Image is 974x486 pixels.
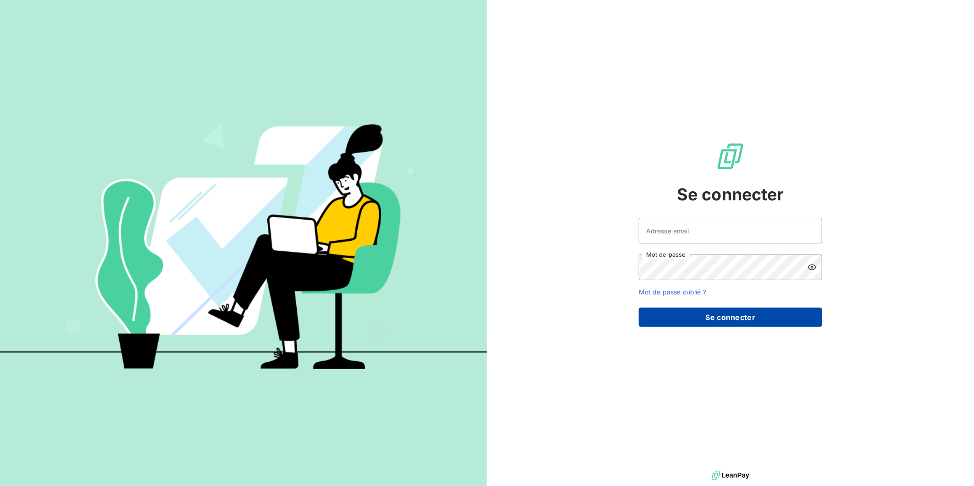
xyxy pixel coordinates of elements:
[639,308,822,327] button: Se connecter
[716,142,745,171] img: Logo LeanPay
[639,288,706,296] a: Mot de passe oublié ?
[677,182,784,207] span: Se connecter
[639,218,822,243] input: placeholder
[712,469,749,482] img: logo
